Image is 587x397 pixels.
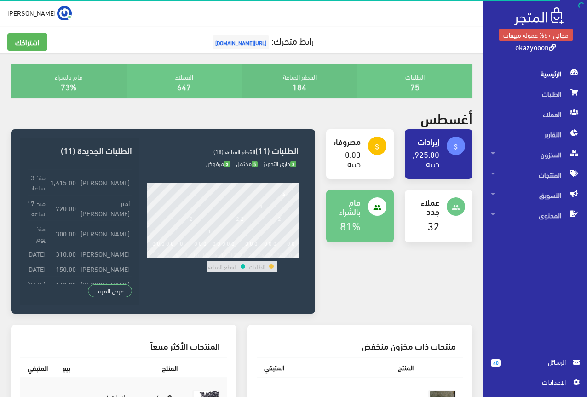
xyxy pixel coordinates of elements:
[483,84,587,104] a: الطلبات
[177,79,191,94] a: 647
[452,203,460,212] i: people
[57,6,72,21] img: ...
[127,64,242,98] div: العملاء
[491,165,580,185] span: المنتجات
[7,7,56,18] span: [PERSON_NAME]
[412,137,439,146] h4: إيرادات
[452,143,460,151] i: attach_money
[264,158,296,169] span: جاري التجهيز
[491,359,501,367] span: 40
[7,6,72,20] a: ... [PERSON_NAME]
[50,177,76,187] strong: 1,415.00
[224,161,230,168] span: 3
[184,251,188,258] div: 8
[483,205,587,225] a: المحتوى
[491,205,580,225] span: المحتوى
[491,124,580,144] span: التقارير
[202,251,208,258] div: 12
[491,377,580,391] a: اﻹعدادات
[166,251,169,258] div: 4
[20,357,55,378] th: المتبقي
[78,357,185,378] th: المنتج
[412,197,439,216] h4: عملاء جدد
[193,251,199,258] div: 10
[78,276,132,292] td: [PERSON_NAME]
[264,341,456,350] h3: منتجات ذات مخزون منخفض
[78,261,132,276] td: [PERSON_NAME]
[483,124,587,144] a: التقارير
[207,261,237,272] td: القطع المباعة
[24,170,48,195] td: منذ 3 ساعات
[257,357,292,377] th: المتبقي
[267,251,274,258] div: 26
[24,195,48,220] td: منذ 17 ساعة
[213,146,255,157] span: القطع المباعة (18)
[7,33,47,51] a: اشتراكك
[221,251,227,258] div: 16
[206,158,230,169] span: مرفوض
[498,377,565,387] span: اﻹعدادات
[252,161,258,168] span: 5
[55,357,78,378] th: بيع
[56,203,76,213] strong: 720.00
[28,341,220,350] h3: المنتجات الأكثر مبيعاً
[483,63,587,84] a: الرئيسية
[373,143,381,151] i: attach_money
[78,195,132,220] td: امير [PERSON_NAME]
[248,261,266,272] td: الطلبات
[340,215,361,235] a: 81%
[61,79,76,94] a: 73%
[236,158,258,169] span: مكتمل
[357,64,472,98] div: الطلبات
[78,246,132,261] td: [PERSON_NAME]
[345,146,361,171] a: 0.00 جنيه
[334,137,361,146] h4: مصروفات
[239,251,246,258] div: 20
[410,79,420,94] a: 75
[210,32,314,49] a: رابط متجرك:[URL][DOMAIN_NAME]
[508,357,566,367] span: الرسائل
[334,197,361,216] h4: قام بالشراء
[427,215,439,235] a: 32
[483,104,587,124] a: العملاء
[514,7,564,25] img: .
[292,357,421,377] th: المنتج
[78,220,132,246] td: [PERSON_NAME]
[230,251,236,258] div: 18
[286,251,292,258] div: 30
[24,276,48,292] td: [DATE]
[24,220,48,246] td: منذ يوم
[491,63,580,84] span: الرئيسية
[78,170,132,195] td: [PERSON_NAME]
[515,40,556,53] a: okazyooon
[248,251,255,258] div: 22
[408,146,439,171] a: 2,925.00 جنيه
[483,165,587,185] a: المنتجات
[258,251,265,258] div: 24
[483,144,587,165] a: المخزون
[24,261,48,276] td: [DATE]
[491,185,580,205] span: التسويق
[420,109,472,126] h2: أغسطس
[211,251,218,258] div: 14
[276,251,283,258] div: 28
[157,251,160,258] div: 2
[24,246,48,261] td: [DATE]
[56,279,76,289] strong: 160.00
[28,146,132,155] h3: الطلبات الجديدة (11)
[213,35,269,49] span: [URL][DOMAIN_NAME]
[491,84,580,104] span: الطلبات
[88,284,132,297] a: عرض المزيد
[56,264,76,274] strong: 150.00
[373,203,381,212] i: people
[242,64,357,98] div: القطع المباعة
[499,29,573,41] a: مجاني +5% عمولة مبيعات
[147,146,299,155] h3: الطلبات (11)
[290,161,296,168] span: 3
[293,79,306,94] a: 184
[56,228,76,238] strong: 300.00
[175,251,178,258] div: 6
[56,248,76,259] strong: 310.00
[491,357,580,377] a: 40 الرسائل
[491,104,580,124] span: العملاء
